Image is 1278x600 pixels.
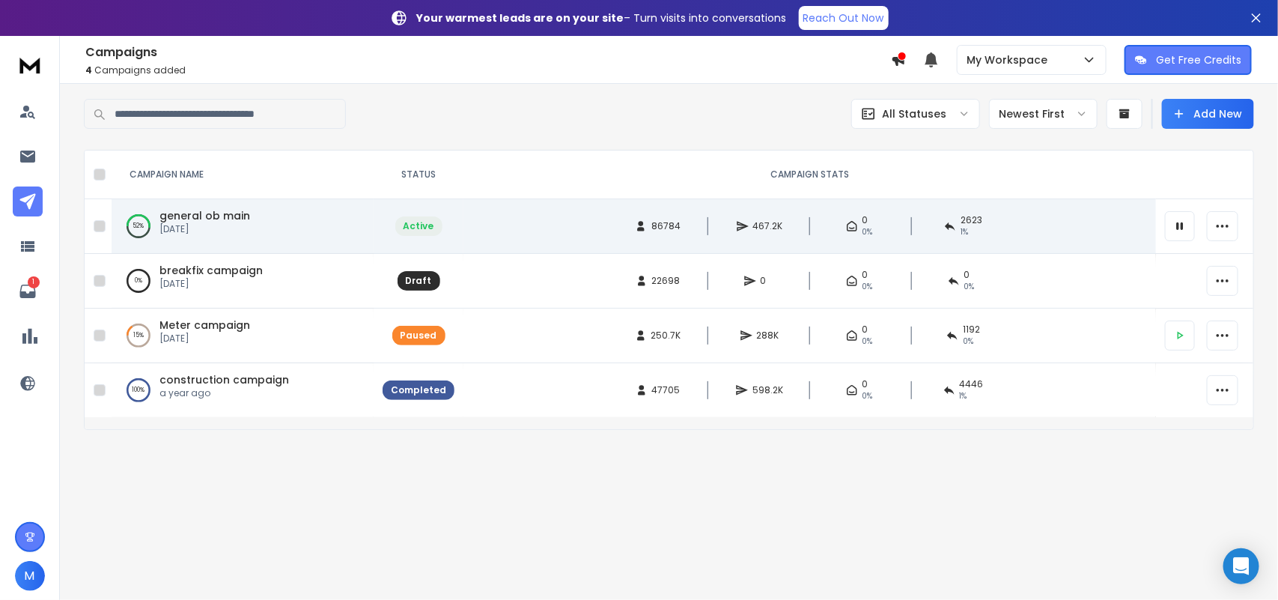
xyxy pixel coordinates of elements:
span: 0% [862,281,873,293]
a: Reach Out Now [799,6,889,30]
span: 0 [862,214,868,226]
span: 2623 [961,214,982,226]
span: 0% [862,390,873,402]
span: 0 [964,269,970,281]
strong: Your warmest leads are on your site [417,10,624,25]
span: 467.2K [753,220,783,232]
span: 22698 [652,275,681,287]
span: 4 [85,64,92,76]
p: [DATE] [159,333,250,345]
div: Paused [401,330,437,342]
td: 15%Meter campaign[DATE] [112,309,374,363]
button: Newest First [989,99,1098,129]
span: 0% [964,281,975,293]
td: 0%breakfix campaign[DATE] [112,254,374,309]
span: 0 [862,269,868,281]
p: 1 [28,276,40,288]
th: CAMPAIGN STATS [463,151,1156,199]
span: 288K [757,330,779,342]
p: My Workspace [967,52,1053,67]
div: Open Intercom Messenger [1223,548,1259,584]
span: 86784 [651,220,681,232]
span: 0% [862,226,873,238]
span: 47705 [652,384,681,396]
span: 1 % [960,390,967,402]
p: 15 % [133,328,144,343]
td: 52%general ob main[DATE] [112,199,374,254]
div: Active [404,220,434,232]
th: STATUS [374,151,463,199]
span: 0% [862,336,873,348]
p: 0 % [135,273,142,288]
p: Get Free Credits [1156,52,1241,67]
p: [DATE] [159,278,263,290]
p: 52 % [133,219,144,234]
h1: Campaigns [85,43,891,61]
p: a year ago [159,387,289,399]
span: 1192 [963,324,980,336]
div: Draft [406,275,432,287]
p: – Turn visits into conversations [417,10,787,25]
p: All Statuses [882,106,946,121]
button: M [15,561,45,591]
div: Completed [391,384,446,396]
td: 100%construction campaigna year ago [112,363,374,418]
button: Get Free Credits [1125,45,1252,75]
img: logo [15,51,45,79]
span: 0 [862,324,868,336]
span: 4446 [960,378,984,390]
p: Campaigns added [85,64,891,76]
a: Meter campaign [159,318,250,333]
a: 1 [13,276,43,306]
a: construction campaign [159,372,289,387]
a: general ob main [159,208,250,223]
p: 100 % [133,383,145,398]
span: 0 [761,275,776,287]
a: breakfix campaign [159,263,263,278]
span: 0 % [963,336,973,348]
span: 1 % [961,226,968,238]
p: [DATE] [159,223,250,235]
button: Add New [1162,99,1254,129]
p: Reach Out Now [803,10,884,25]
span: 598.2K [752,384,783,396]
span: 250.7K [651,330,681,342]
span: 0 [862,378,868,390]
th: CAMPAIGN NAME [112,151,374,199]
